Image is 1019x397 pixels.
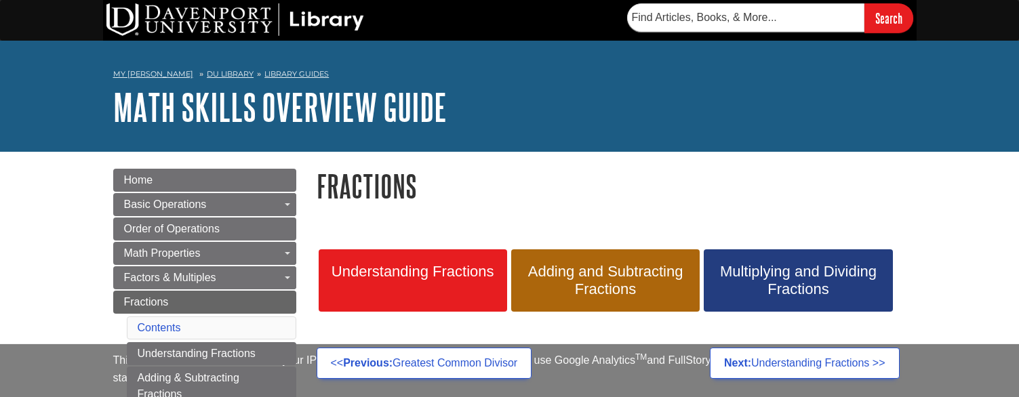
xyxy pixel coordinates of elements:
[521,263,690,298] span: Adding and Subtracting Fractions
[113,68,193,80] a: My [PERSON_NAME]
[343,357,393,369] strong: Previous:
[138,322,181,333] a: Contents
[864,3,913,33] input: Search
[113,169,296,192] a: Home
[124,296,169,308] span: Fractions
[627,3,913,33] form: Searches DU Library's articles, books, and more
[207,69,254,79] a: DU Library
[113,65,906,87] nav: breadcrumb
[113,266,296,289] a: Factors & Multiples
[511,249,700,312] a: Adding and Subtracting Fractions
[124,174,153,186] span: Home
[124,247,201,259] span: Math Properties
[106,3,364,36] img: DU Library
[127,342,296,365] a: Understanding Fractions
[124,198,207,210] span: Basic Operations
[710,348,899,379] a: Next:Understanding Fractions >>
[319,249,507,312] a: Understanding Fractions
[113,291,296,314] a: Fractions
[124,223,220,234] span: Order of Operations
[724,357,751,369] strong: Next:
[113,242,296,265] a: Math Properties
[113,193,296,216] a: Basic Operations
[714,263,882,298] span: Multiplying and Dividing Fractions
[264,69,329,79] a: Library Guides
[329,263,497,280] span: Understanding Fractions
[704,249,892,312] a: Multiplying and Dividing Fractions
[627,3,864,32] input: Find Articles, Books, & More...
[317,348,532,379] a: <<Previous:Greatest Common Divisor
[113,86,447,128] a: Math Skills Overview Guide
[124,272,216,283] span: Factors & Multiples
[317,169,906,203] h1: Fractions
[113,217,296,241] a: Order of Operations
